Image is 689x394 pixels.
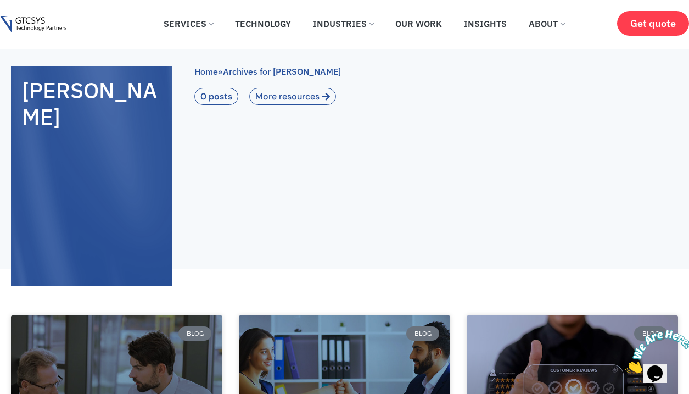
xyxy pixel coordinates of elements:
[178,326,211,341] div: Blog
[621,325,689,378] iframe: chat widget
[305,12,382,36] a: Industries
[520,12,573,36] a: About
[249,88,336,105] a: More resources
[194,88,238,105] a: 0 posts
[255,91,320,102] span: More resources
[155,12,221,36] a: Services
[22,76,157,131] span: [PERSON_NAME]
[4,4,72,48] img: Chat attention grabber
[617,11,689,36] a: Get quote
[194,66,341,77] span: »
[223,66,341,77] span: Archives for [PERSON_NAME]
[200,91,232,102] span: 0 posts
[227,12,299,36] a: Technology
[406,326,439,341] div: Blog
[456,12,515,36] a: Insights
[194,66,218,77] a: Home
[630,18,676,29] span: Get quote
[387,12,450,36] a: Our Work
